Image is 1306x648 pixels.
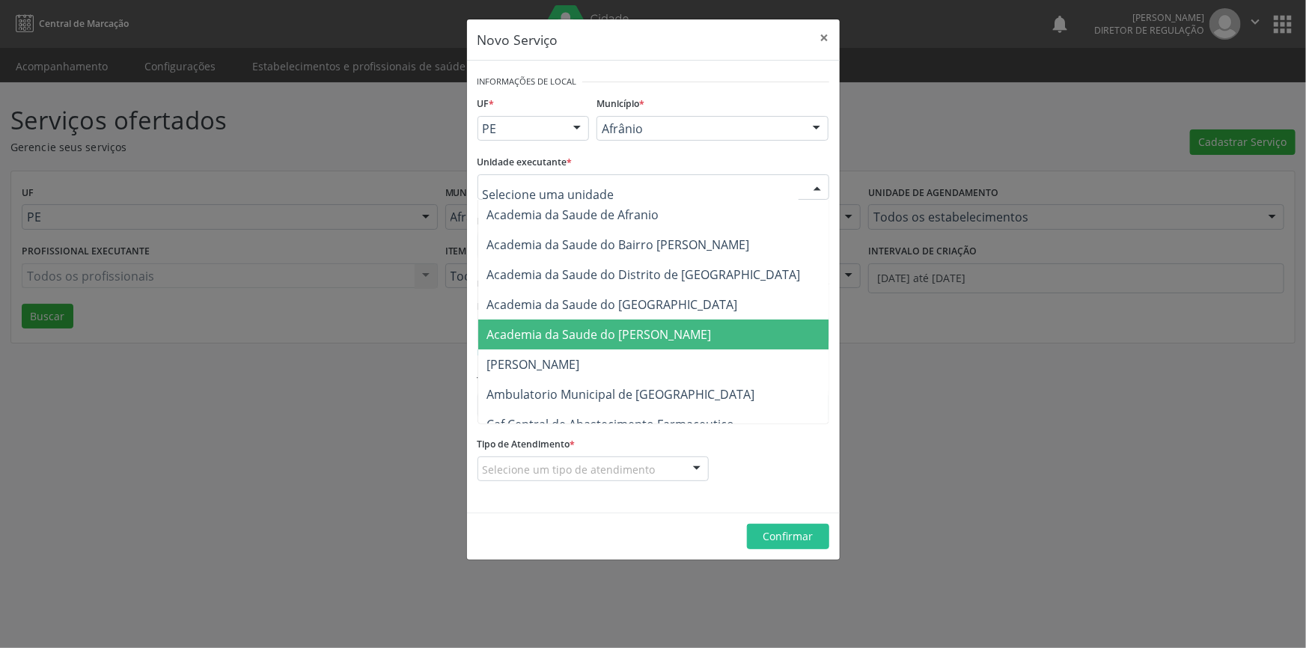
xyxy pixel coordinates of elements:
h5: Novo Serviço [477,30,558,49]
span: Ambulatorio Municipal de [GEOGRAPHIC_DATA] [487,386,755,403]
span: Afrânio [602,121,798,136]
label: Unidade executante [477,151,573,174]
span: Selecione um tipo de atendimento [483,462,656,477]
span: Academia da Saude do Bairro [PERSON_NAME] [487,236,750,253]
span: Academia da Saude do [GEOGRAPHIC_DATA] [487,296,738,313]
button: Confirmar [747,524,829,549]
input: Selecione uma unidade [483,180,799,210]
span: Caf Central de Abastecimento Farmaceutico [487,416,735,432]
button: Close [810,19,840,56]
span: [PERSON_NAME] [487,356,580,373]
span: Confirmar [763,529,813,543]
label: UF [477,93,495,116]
label: Município [596,93,644,116]
span: Academia da Saude de Afranio [487,207,659,223]
span: PE [483,121,559,136]
span: Academia da Saude do [PERSON_NAME] [487,326,712,343]
label: Tipo de Atendimento [477,433,576,456]
span: Academia da Saude do Distrito de [GEOGRAPHIC_DATA] [487,266,801,283]
small: Informações de Local [477,76,577,88]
